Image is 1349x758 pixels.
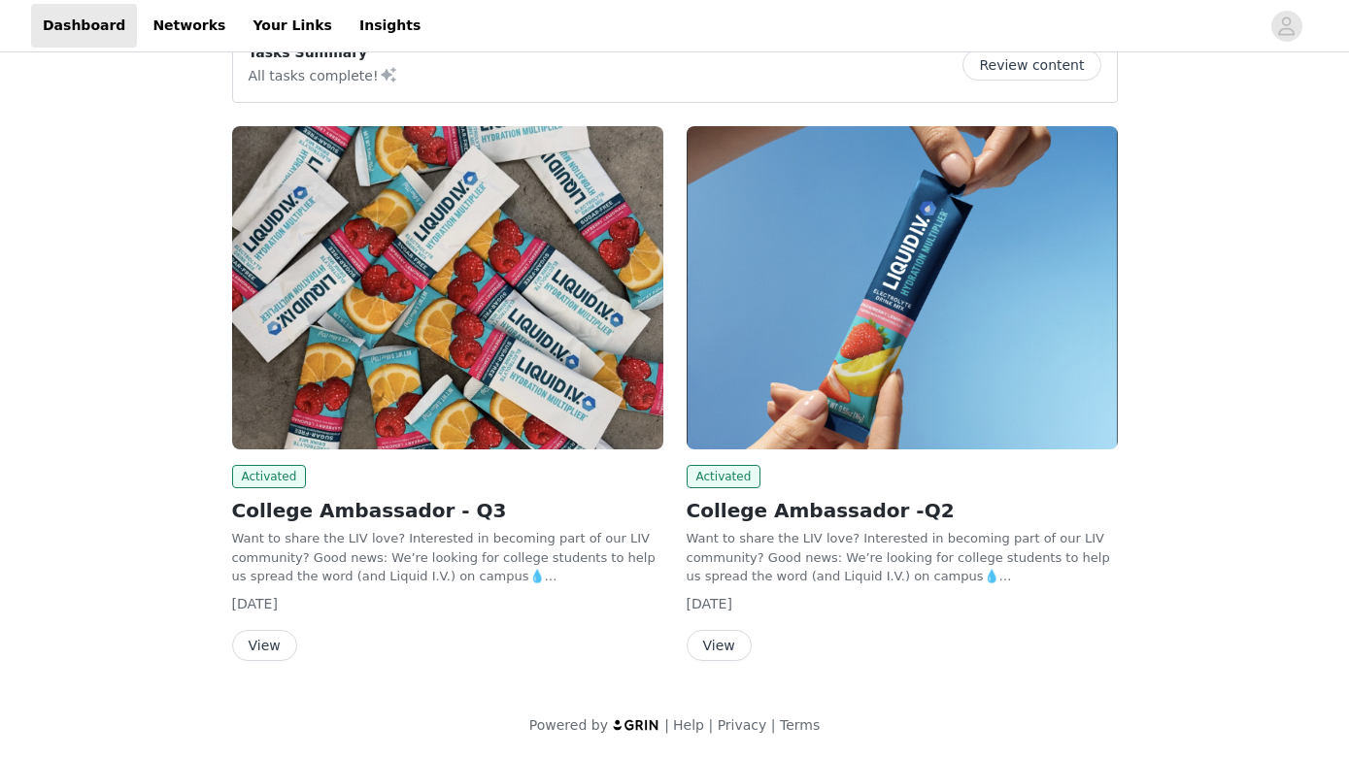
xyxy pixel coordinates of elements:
p: All tasks complete! [249,63,398,86]
span: Activated [687,465,761,488]
span: | [664,717,669,733]
a: Help [673,717,704,733]
img: logo [612,718,660,731]
h2: College Ambassador - Q3 [232,496,663,525]
a: View [232,639,297,653]
span: [DATE] [232,596,278,611]
span: [DATE] [687,596,732,611]
a: Your Links [241,4,344,48]
button: Review content [962,49,1100,81]
a: View [687,639,752,653]
a: Insights [348,4,432,48]
span: | [708,717,713,733]
img: Liquid I.V. [232,126,663,449]
button: View [232,630,297,661]
span: | [771,717,776,733]
img: Liquid I.V. [687,126,1118,449]
div: avatar [1277,11,1296,42]
a: Privacy [718,717,767,733]
span: Activated [232,465,307,488]
span: Powered by [529,717,608,733]
p: Tasks Summary [249,43,398,63]
h2: College Ambassador -Q2 [687,496,1118,525]
a: Dashboard [31,4,137,48]
a: Terms [780,717,820,733]
button: View [687,630,752,661]
a: Networks [141,4,237,48]
p: Want to share the LIV love? Interested in becoming part of our LIV community? Good news: We’re lo... [232,529,663,586]
p: Want to share the LIV love? Interested in becoming part of our LIV community? Good news: We’re lo... [687,529,1118,586]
